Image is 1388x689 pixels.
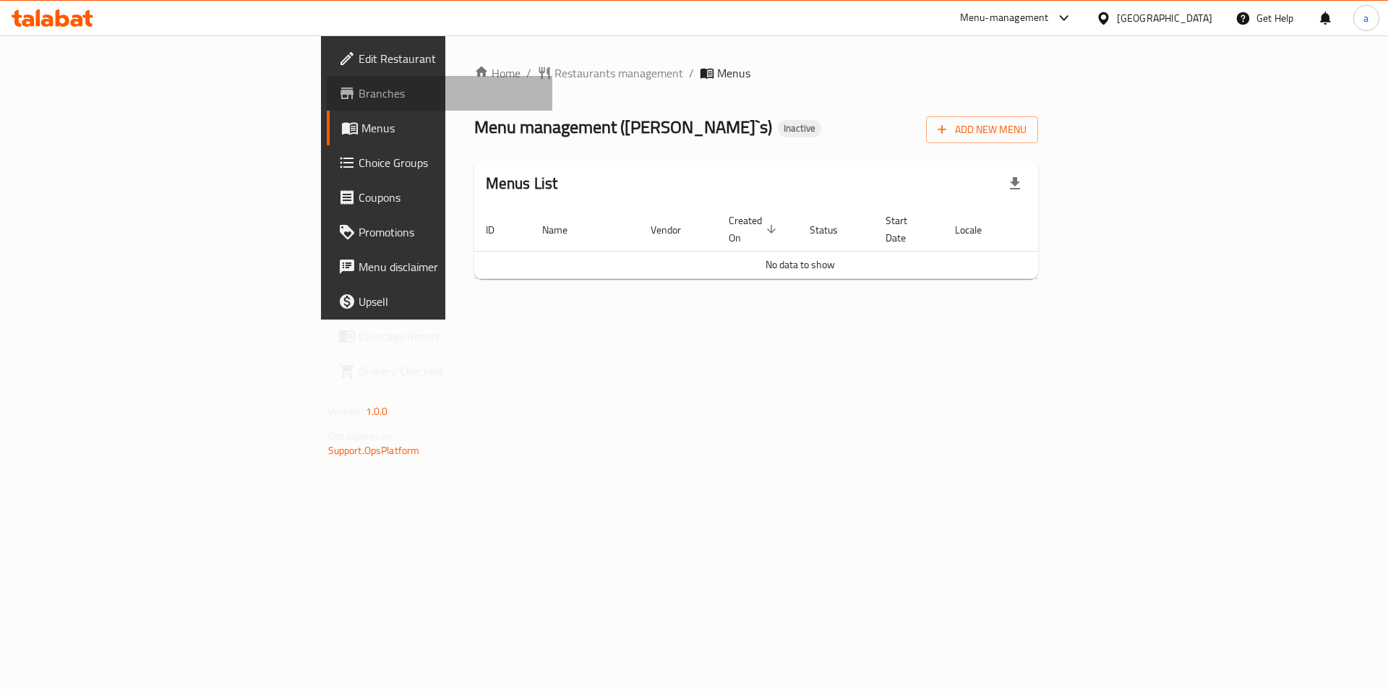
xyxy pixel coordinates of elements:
h2: Menus List [486,173,558,194]
span: Restaurants management [554,64,683,82]
span: ID [486,221,513,239]
table: enhanced table [474,207,1126,279]
span: Grocery Checklist [359,362,541,380]
span: Branches [359,85,541,102]
a: Coupons [327,180,553,215]
span: Menu management ( [PERSON_NAME]`s ) [474,111,772,143]
span: Get support on: [328,427,395,445]
span: 1.0.0 [366,402,388,421]
a: Edit Restaurant [327,41,553,76]
div: Menu-management [960,9,1049,27]
span: Status [810,221,857,239]
div: [GEOGRAPHIC_DATA] [1117,10,1212,26]
button: Add New Menu [926,116,1038,143]
span: Promotions [359,223,541,241]
span: Inactive [778,122,821,134]
span: Add New Menu [938,121,1027,139]
a: Restaurants management [537,64,683,82]
span: Coupons [359,189,541,206]
span: No data to show [766,255,835,274]
span: Locale [955,221,1001,239]
a: Menu disclaimer [327,249,553,284]
nav: breadcrumb [474,64,1039,82]
span: Upsell [359,293,541,310]
a: Menus [327,111,553,145]
th: Actions [1018,207,1126,252]
span: Version: [328,402,364,421]
li: / [689,64,694,82]
span: Created On [729,212,781,247]
span: Coverage Report [359,328,541,345]
div: Export file [998,166,1032,201]
span: Edit Restaurant [359,50,541,67]
span: Menus [717,64,750,82]
span: Start Date [886,212,926,247]
a: Choice Groups [327,145,553,180]
span: Name [542,221,586,239]
a: Branches [327,76,553,111]
span: Menu disclaimer [359,258,541,275]
span: a [1363,10,1368,26]
a: Support.OpsPlatform [328,441,420,460]
span: Choice Groups [359,154,541,171]
div: Inactive [778,120,821,137]
a: Coverage Report [327,319,553,354]
a: Grocery Checklist [327,354,553,388]
a: Promotions [327,215,553,249]
span: Vendor [651,221,700,239]
a: Upsell [327,284,553,319]
span: Menus [361,119,541,137]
